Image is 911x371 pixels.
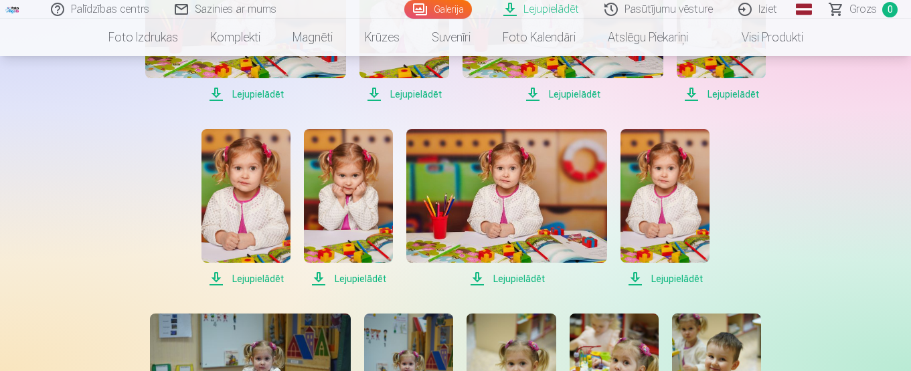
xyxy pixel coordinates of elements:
a: Lejupielādēt [304,129,393,287]
span: Lejupielādēt [359,86,448,102]
span: 0 [882,2,898,17]
a: Lejupielādēt [406,129,607,287]
a: Visi produkti [704,19,819,56]
span: Lejupielādēt [463,86,663,102]
a: Foto izdrukas [92,19,194,56]
span: Lejupielādēt [304,271,393,287]
a: Foto kalendāri [487,19,592,56]
a: Suvenīri [416,19,487,56]
img: /fa4 [5,5,20,13]
span: Lejupielādēt [620,271,710,287]
a: Atslēgu piekariņi [592,19,704,56]
span: Lejupielādēt [406,271,607,287]
a: Magnēti [276,19,349,56]
span: Lejupielādēt [145,86,346,102]
span: Grozs [849,1,877,17]
a: Lejupielādēt [620,129,710,287]
span: Lejupielādēt [201,271,291,287]
span: Lejupielādēt [677,86,766,102]
a: Krūzes [349,19,416,56]
a: Lejupielādēt [201,129,291,287]
a: Komplekti [194,19,276,56]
